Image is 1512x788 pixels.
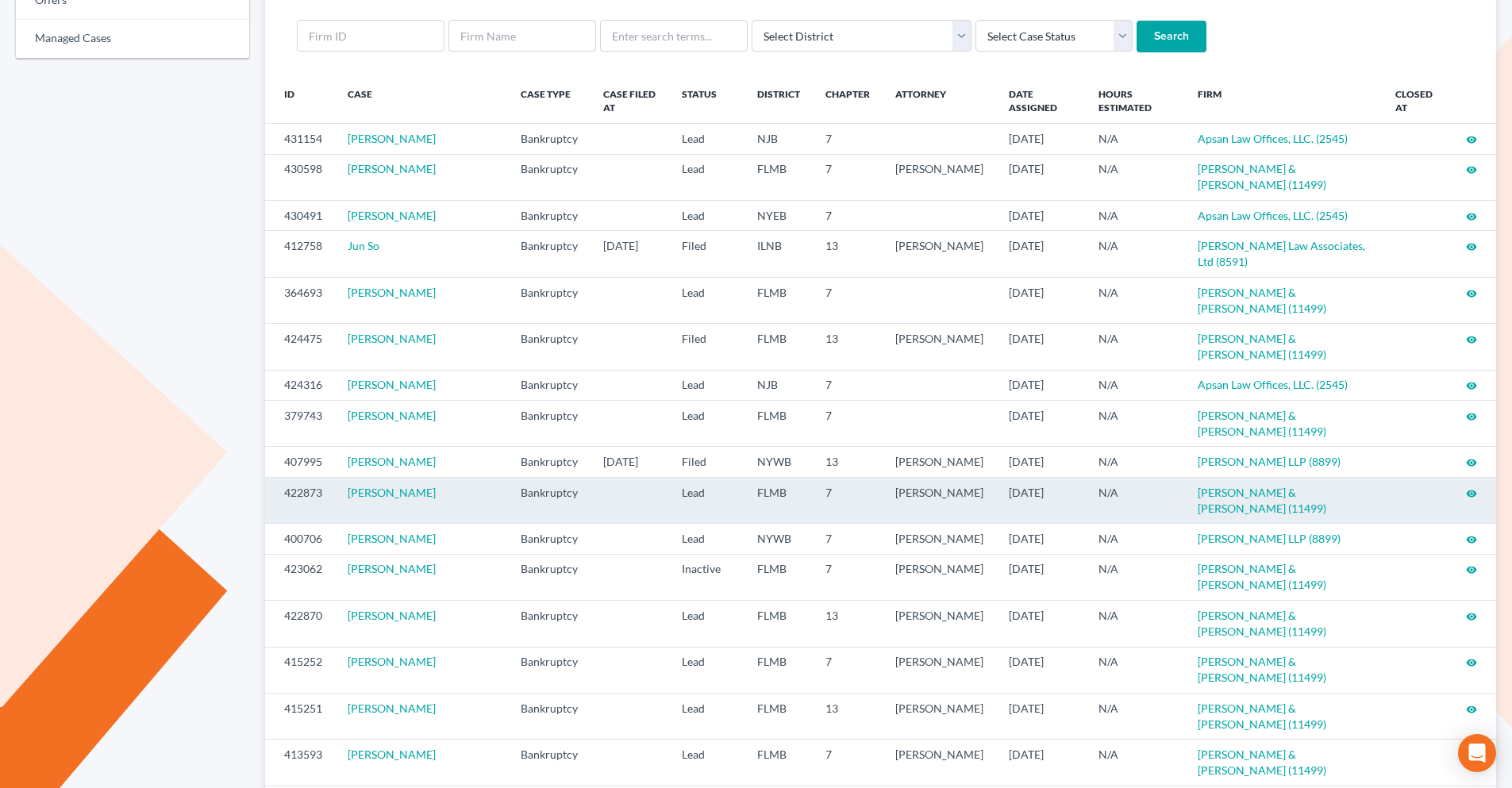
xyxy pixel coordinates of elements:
[1198,609,1326,638] a: [PERSON_NAME] & [PERSON_NAME] (11499)
[348,286,436,299] a: [PERSON_NAME]
[1086,370,1185,400] td: N/A
[1466,378,1477,391] a: visibility
[1086,477,1185,523] td: N/A
[297,20,444,52] input: Firm ID
[813,524,883,554] td: 7
[1198,286,1326,315] a: [PERSON_NAME] & [PERSON_NAME] (11499)
[813,154,883,200] td: 7
[1466,288,1477,299] i: visibility
[744,447,813,477] td: NYWB
[348,532,436,545] a: [PERSON_NAME]
[669,524,745,554] td: Lead
[1466,132,1477,145] a: visibility
[1198,655,1326,684] a: [PERSON_NAME] & [PERSON_NAME] (11499)
[265,154,335,200] td: 430598
[265,370,335,400] td: 424316
[883,524,996,554] td: [PERSON_NAME]
[883,154,996,200] td: [PERSON_NAME]
[508,124,591,154] td: Bankruptcy
[669,740,745,786] td: Lead
[669,647,745,693] td: Lead
[813,201,883,231] td: 7
[883,693,996,739] td: [PERSON_NAME]
[996,477,1085,523] td: [DATE]
[1137,21,1206,52] input: Search
[508,78,591,124] th: Case Type
[669,554,745,600] td: Inactive
[1466,334,1477,345] i: visibility
[1466,488,1477,499] i: visibility
[669,370,745,400] td: Lead
[1198,486,1326,515] a: [PERSON_NAME] & [PERSON_NAME] (11499)
[265,447,335,477] td: 407995
[1086,740,1185,786] td: N/A
[508,154,591,200] td: Bankruptcy
[1086,324,1185,370] td: N/A
[508,740,591,786] td: Bankruptcy
[669,601,745,647] td: Lead
[1466,657,1477,668] i: visibility
[883,554,996,600] td: [PERSON_NAME]
[996,370,1085,400] td: [DATE]
[265,231,335,277] td: 412758
[744,231,813,277] td: ILNB
[1198,132,1348,145] a: Apsan Law Offices, LLC. (2545)
[1198,532,1341,545] a: [PERSON_NAME] LLP (8899)
[265,124,335,154] td: 431154
[508,601,591,647] td: Bankruptcy
[1086,401,1185,447] td: N/A
[265,524,335,554] td: 400706
[744,124,813,154] td: NJB
[1466,564,1477,575] i: visibility
[1458,734,1496,772] div: Open Intercom Messenger
[1466,209,1477,222] a: visibility
[265,78,335,124] th: ID
[744,78,813,124] th: District
[996,601,1085,647] td: [DATE]
[883,78,996,124] th: Attorney
[1466,534,1477,545] i: visibility
[1086,601,1185,647] td: N/A
[996,740,1085,786] td: [DATE]
[996,554,1085,600] td: [DATE]
[1466,704,1477,715] i: visibility
[348,655,436,668] a: [PERSON_NAME]
[1198,748,1326,777] a: [PERSON_NAME] & [PERSON_NAME] (11499)
[1466,611,1477,622] i: visibility
[1466,702,1477,715] a: visibility
[883,477,996,523] td: [PERSON_NAME]
[335,78,508,124] th: Case
[883,740,996,786] td: [PERSON_NAME]
[265,324,335,370] td: 424475
[448,20,596,52] input: Firm Name
[744,524,813,554] td: NYWB
[265,647,335,693] td: 415252
[883,231,996,277] td: [PERSON_NAME]
[669,201,745,231] td: Lead
[813,477,883,523] td: 7
[508,554,591,600] td: Bankruptcy
[1466,486,1477,499] a: visibility
[1198,378,1348,391] a: Apsan Law Offices, LLC. (2545)
[508,370,591,400] td: Bankruptcy
[669,324,745,370] td: Filed
[348,609,436,622] a: [PERSON_NAME]
[1198,562,1326,591] a: [PERSON_NAME] & [PERSON_NAME] (11499)
[744,693,813,739] td: FLMB
[1466,286,1477,299] a: visibility
[1466,241,1477,252] i: visibility
[813,740,883,786] td: 7
[813,124,883,154] td: 7
[996,401,1085,447] td: [DATE]
[1466,411,1477,422] i: visibility
[348,562,436,575] a: [PERSON_NAME]
[265,401,335,447] td: 379743
[1466,455,1477,468] a: visibility
[1086,693,1185,739] td: N/A
[508,647,591,693] td: Bankruptcy
[508,277,591,323] td: Bankruptcy
[996,647,1085,693] td: [DATE]
[1466,409,1477,422] a: visibility
[1383,78,1453,124] th: Closed at
[996,231,1085,277] td: [DATE]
